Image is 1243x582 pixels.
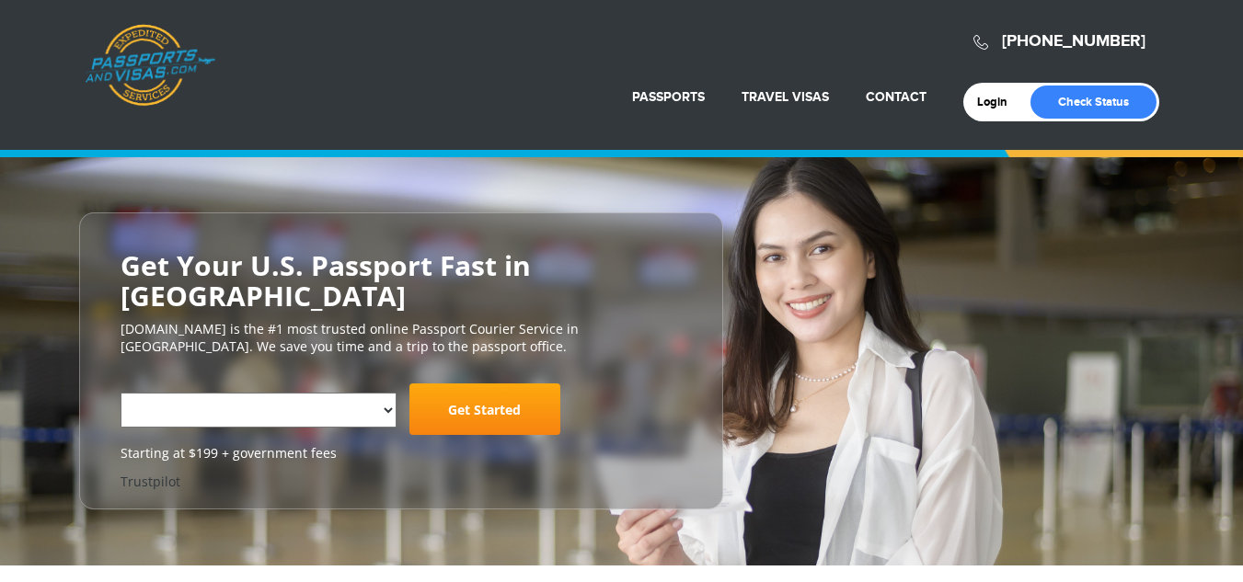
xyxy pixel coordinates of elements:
a: Contact [866,89,926,105]
a: Passports [632,89,705,105]
a: Login [977,95,1020,109]
a: Travel Visas [742,89,829,105]
a: [PHONE_NUMBER] [1002,31,1145,51]
a: Trustpilot [121,473,180,490]
span: Starting at $199 + government fees [121,445,682,463]
h2: Get Your U.S. Passport Fast in [GEOGRAPHIC_DATA] [121,250,682,311]
p: [DOMAIN_NAME] is the #1 most trusted online Passport Courier Service in [GEOGRAPHIC_DATA]. We sav... [121,320,682,357]
a: Passports & [DOMAIN_NAME] [85,24,215,107]
a: Get Started [409,384,560,436]
a: Check Status [1030,86,1157,119]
